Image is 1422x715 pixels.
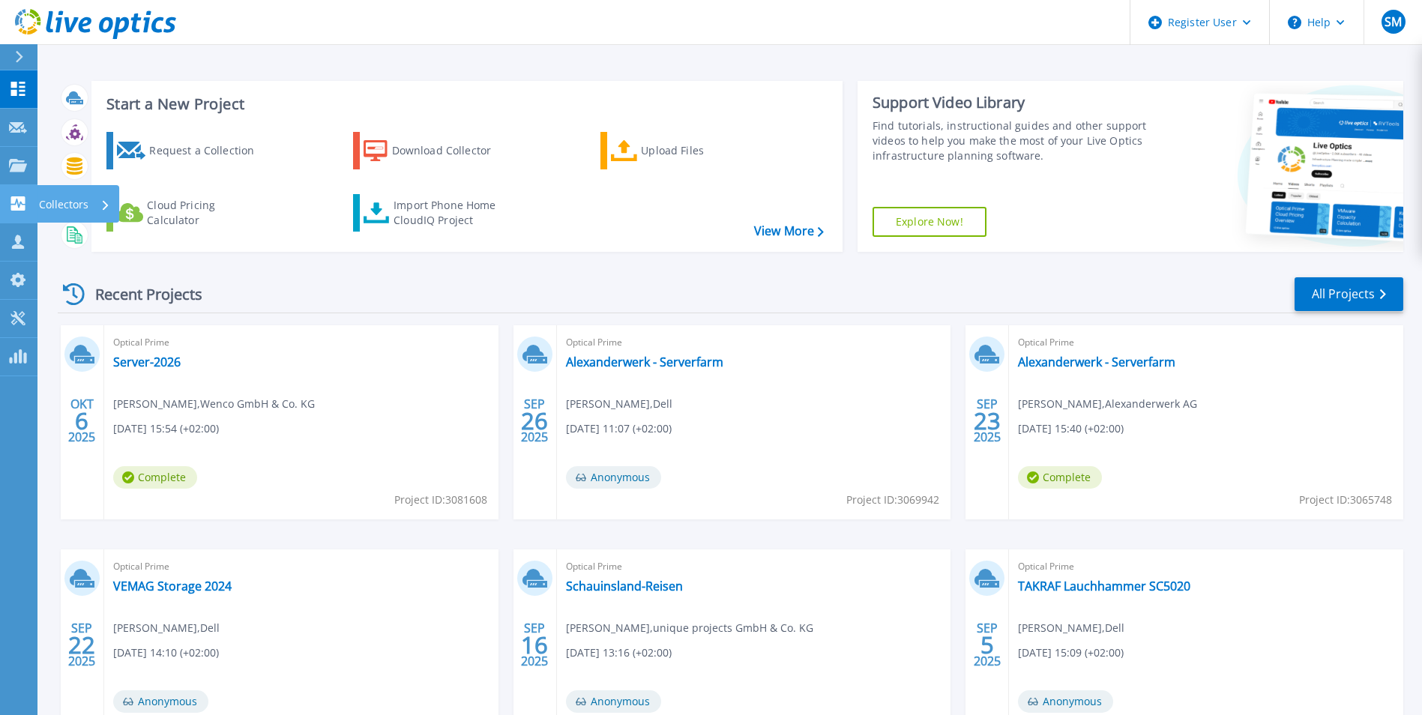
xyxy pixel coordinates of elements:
[973,393,1001,448] div: SEP 2025
[566,579,683,594] a: Schauinsland-Reisen
[873,118,1151,163] div: Find tutorials, instructional guides and other support videos to help you make the most of your L...
[113,420,219,437] span: [DATE] 15:54 (+02:00)
[1385,16,1402,28] span: SM
[1018,466,1102,489] span: Complete
[873,207,986,237] a: Explore Now!
[754,224,824,238] a: View More
[566,620,813,636] span: [PERSON_NAME] , unique projects GmbH & Co. KG
[973,618,1001,672] div: SEP 2025
[566,396,672,412] span: [PERSON_NAME] , Dell
[113,620,220,636] span: [PERSON_NAME] , Dell
[521,414,548,427] span: 26
[1018,334,1394,351] span: Optical Prime
[113,690,208,713] span: Anonymous
[566,645,672,661] span: [DATE] 13:16 (+02:00)
[39,185,88,224] p: Collectors
[113,396,315,412] span: [PERSON_NAME] , Wenco GmbH & Co. KG
[106,96,823,112] h3: Start a New Project
[641,136,761,166] div: Upload Files
[1018,420,1124,437] span: [DATE] 15:40 (+02:00)
[846,492,939,508] span: Project ID: 3069942
[980,639,994,651] span: 5
[147,198,267,228] div: Cloud Pricing Calculator
[566,334,942,351] span: Optical Prime
[1018,690,1113,713] span: Anonymous
[566,558,942,575] span: Optical Prime
[149,136,269,166] div: Request a Collection
[566,420,672,437] span: [DATE] 11:07 (+02:00)
[1299,492,1392,508] span: Project ID: 3065748
[113,466,197,489] span: Complete
[113,645,219,661] span: [DATE] 14:10 (+02:00)
[1295,277,1403,311] a: All Projects
[394,198,510,228] div: Import Phone Home CloudIQ Project
[68,639,95,651] span: 22
[1018,355,1175,369] a: Alexanderwerk - Serverfarm
[113,334,489,351] span: Optical Prime
[1018,579,1190,594] a: TAKRAF Lauchhammer SC5020
[600,132,768,169] a: Upload Files
[113,355,181,369] a: Server-2026
[353,132,520,169] a: Download Collector
[1018,396,1197,412] span: [PERSON_NAME] , Alexanderwerk AG
[1018,620,1124,636] span: [PERSON_NAME] , Dell
[106,194,274,232] a: Cloud Pricing Calculator
[566,466,661,489] span: Anonymous
[67,393,96,448] div: OKT 2025
[113,579,232,594] a: VEMAG Storage 2024
[394,492,487,508] span: Project ID: 3081608
[113,558,489,575] span: Optical Prime
[521,639,548,651] span: 16
[106,132,274,169] a: Request a Collection
[58,276,223,313] div: Recent Projects
[1018,645,1124,661] span: [DATE] 15:09 (+02:00)
[520,618,549,672] div: SEP 2025
[1018,558,1394,575] span: Optical Prime
[520,393,549,448] div: SEP 2025
[392,136,512,166] div: Download Collector
[566,355,723,369] a: Alexanderwerk - Serverfarm
[566,690,661,713] span: Anonymous
[67,618,96,672] div: SEP 2025
[75,414,88,427] span: 6
[974,414,1001,427] span: 23
[873,93,1151,112] div: Support Video Library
